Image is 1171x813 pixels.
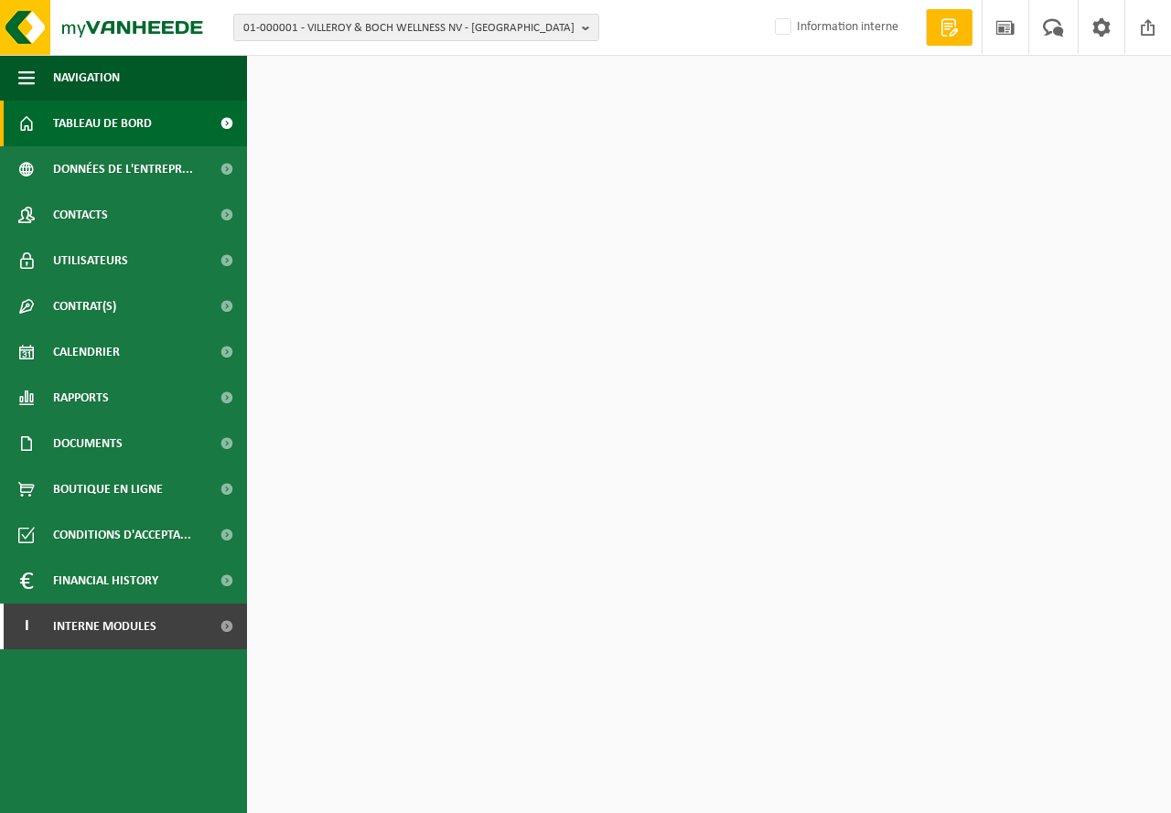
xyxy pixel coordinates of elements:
span: Données de l'entrepr... [53,146,193,192]
span: Financial History [53,558,158,604]
span: Contrat(s) [53,283,116,329]
span: Calendrier [53,329,120,375]
span: Navigation [53,55,120,101]
span: I [18,604,35,649]
label: Information interne [771,14,898,41]
span: 01-000001 - VILLEROY & BOCH WELLNESS NV - [GEOGRAPHIC_DATA] [243,15,575,42]
button: 01-000001 - VILLEROY & BOCH WELLNESS NV - [GEOGRAPHIC_DATA] [233,14,599,41]
span: Utilisateurs [53,238,128,283]
span: Tableau de bord [53,101,152,146]
span: Conditions d'accepta... [53,512,191,558]
span: Contacts [53,192,108,238]
span: Boutique en ligne [53,466,163,512]
span: Interne modules [53,604,156,649]
span: Documents [53,421,123,466]
span: Rapports [53,375,109,421]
